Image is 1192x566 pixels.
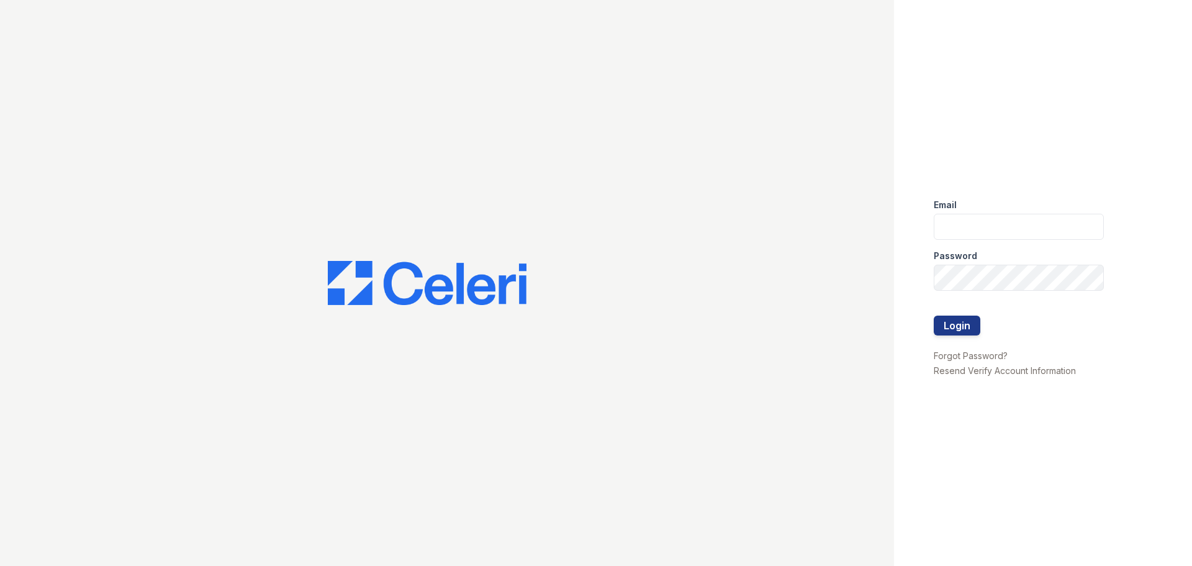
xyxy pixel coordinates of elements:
[934,250,977,262] label: Password
[934,316,980,335] button: Login
[934,365,1076,376] a: Resend Verify Account Information
[934,350,1008,361] a: Forgot Password?
[328,261,526,306] img: CE_Logo_Blue-a8612792a0a2168367f1c8372b55b34899dd931a85d93a1a3d3e32e68fde9ad4.png
[934,199,957,211] label: Email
